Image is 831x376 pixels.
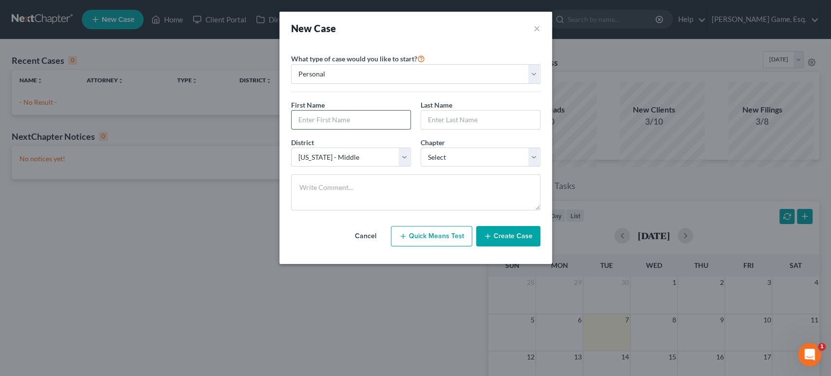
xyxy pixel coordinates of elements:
button: Cancel [344,226,387,246]
span: Last Name [421,101,452,109]
strong: New Case [291,22,336,34]
label: What type of case would you like to start? [291,53,425,64]
button: × [534,21,540,35]
button: Quick Means Test [391,226,472,246]
input: Enter First Name [292,111,410,129]
input: Enter Last Name [421,111,540,129]
span: First Name [291,101,325,109]
span: District [291,138,314,147]
iframe: Intercom live chat [798,343,821,366]
span: 1 [818,343,826,351]
button: Create Case [476,226,540,246]
span: Chapter [421,138,445,147]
